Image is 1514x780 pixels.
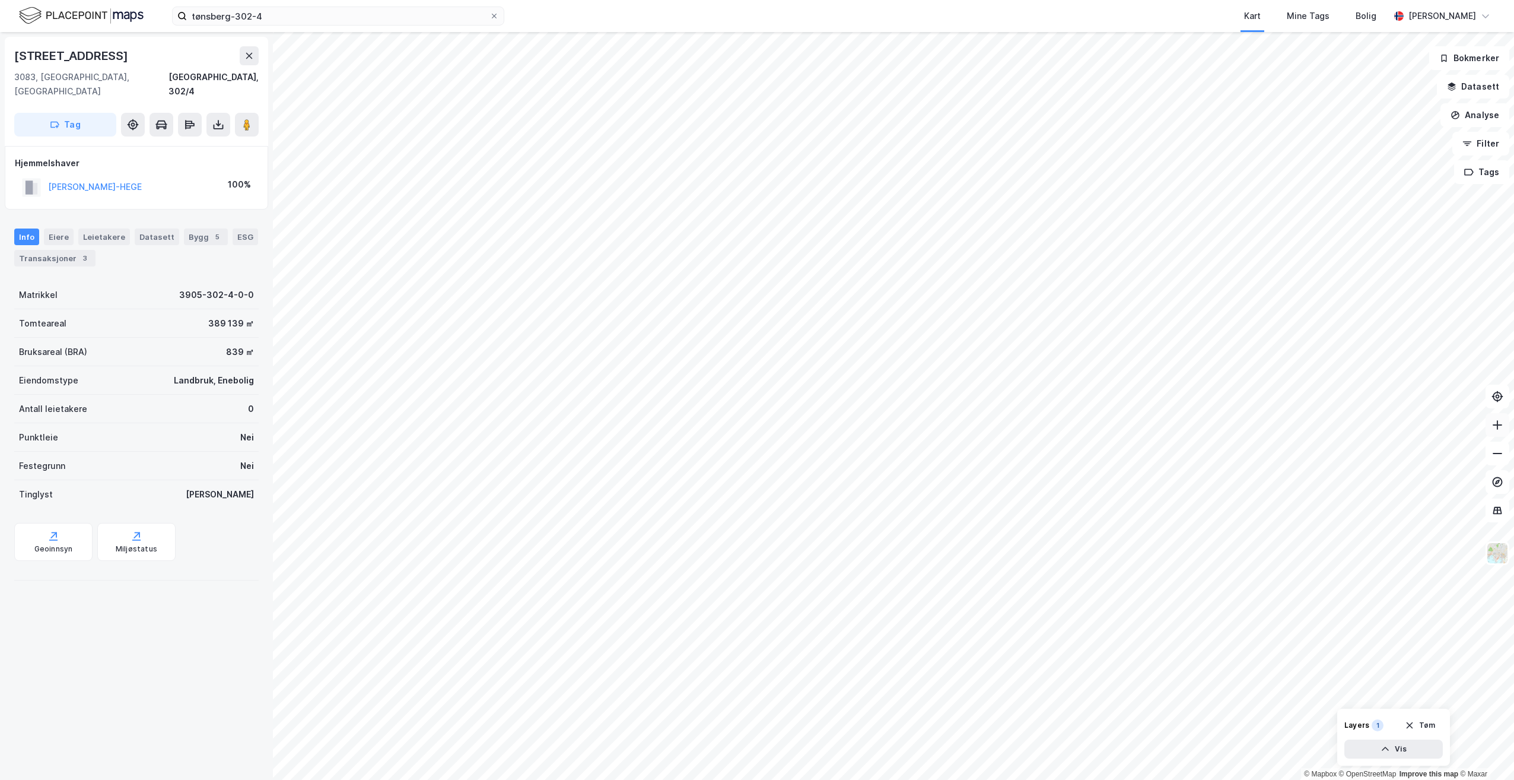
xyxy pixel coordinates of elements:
div: 1 [1372,719,1383,731]
div: Kart [1244,9,1261,23]
div: Tinglyst [19,487,53,502]
div: Miljøstatus [116,544,157,554]
a: OpenStreetMap [1339,770,1397,778]
div: Nei [240,430,254,445]
div: Tomteareal [19,316,66,331]
div: 3905-302-4-0-0 [179,288,254,302]
a: Mapbox [1304,770,1337,778]
img: Z [1486,542,1509,565]
div: Kontrollprogram for chat [1455,723,1514,780]
button: Tøm [1397,716,1443,735]
button: Bokmerker [1429,46,1509,70]
div: Matrikkel [19,288,58,302]
button: Analyse [1440,103,1509,127]
button: Tags [1454,160,1509,184]
div: Eiere [44,229,74,245]
img: logo.f888ab2527a4732fd821a326f86c7f29.svg [19,5,144,26]
button: Datasett [1437,75,1509,99]
div: Layers [1344,721,1369,730]
div: 3 [79,252,91,264]
div: Nei [240,459,254,473]
div: 3083, [GEOGRAPHIC_DATA], [GEOGRAPHIC_DATA] [14,70,168,99]
div: ESG [233,229,258,245]
div: Festegrunn [19,459,65,473]
div: Geoinnsyn [34,544,73,554]
div: Bruksareal (BRA) [19,345,87,359]
div: Transaksjoner [14,250,96,267]
div: Landbruk, Enebolig [174,373,254,388]
div: 839 ㎡ [226,345,254,359]
div: [GEOGRAPHIC_DATA], 302/4 [168,70,259,99]
div: Bygg [184,229,228,245]
div: Bolig [1356,9,1376,23]
div: 0 [248,402,254,416]
div: Datasett [135,229,179,245]
div: Antall leietakere [19,402,87,416]
div: 389 139 ㎡ [208,316,254,331]
a: Improve this map [1400,770,1458,778]
div: Punktleie [19,430,58,445]
div: Eiendomstype [19,373,78,388]
div: [PERSON_NAME] [1408,9,1476,23]
div: Leietakere [78,229,130,245]
div: [STREET_ADDRESS] [14,46,131,65]
div: Info [14,229,39,245]
div: 5 [211,231,223,243]
button: Vis [1344,740,1443,759]
div: Mine Tags [1287,9,1329,23]
button: Filter [1452,132,1509,156]
input: Søk på adresse, matrikkel, gårdeiere, leietakere eller personer [187,7,489,25]
div: 100% [228,177,251,192]
div: Hjemmelshaver [15,156,258,170]
button: Tag [14,113,116,137]
iframe: Chat Widget [1455,723,1514,780]
div: [PERSON_NAME] [186,487,254,502]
